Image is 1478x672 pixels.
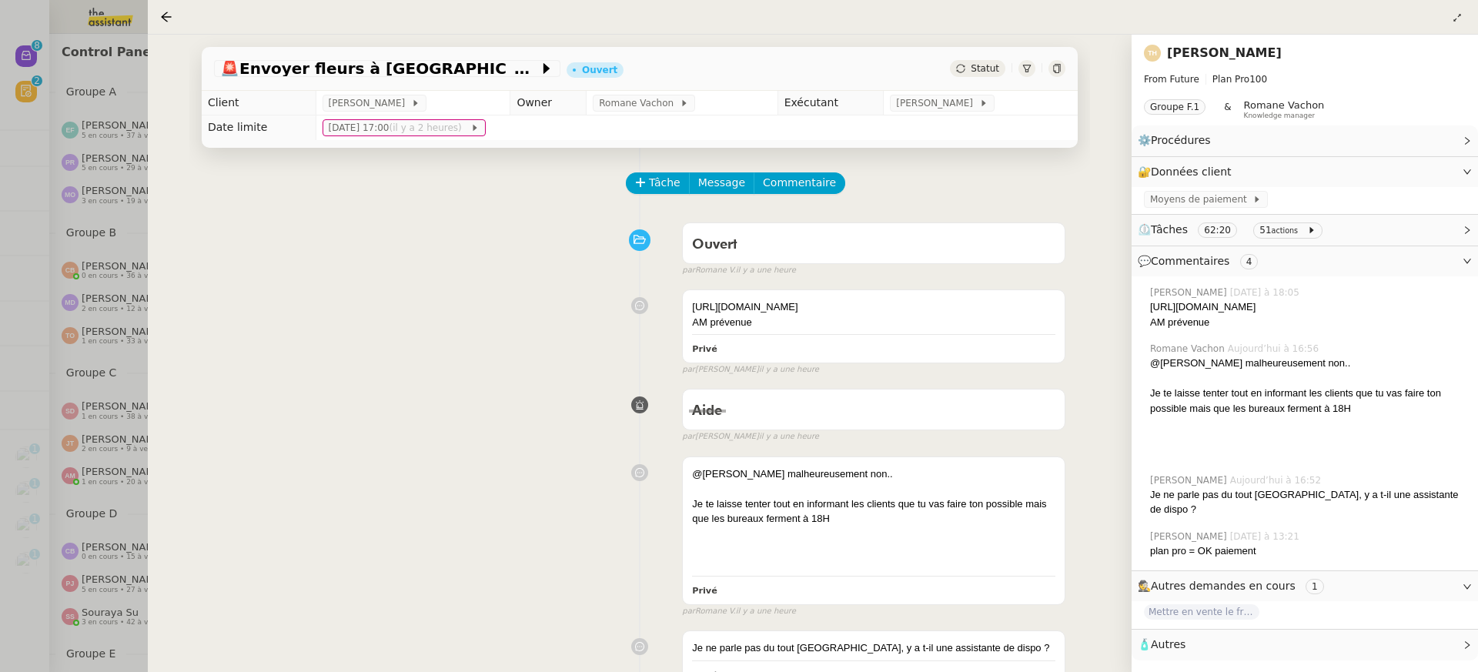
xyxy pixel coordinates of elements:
span: 🕵️ [1138,580,1330,592]
b: Privé [692,344,717,354]
td: Date limite [202,115,316,140]
span: [PERSON_NAME] [1150,473,1230,487]
small: [PERSON_NAME] [682,430,819,443]
span: par [682,264,695,277]
div: Je te laisse tenter tout en informant les clients que tu vas faire ton possible mais que les bure... [1150,386,1466,416]
span: 🧴 [1138,638,1185,650]
small: Romane V. [682,264,796,277]
div: [URL][DOMAIN_NAME] [692,299,1055,315]
td: Owner [510,91,587,115]
span: il y a une heure [736,605,796,618]
span: Données client [1151,165,1232,178]
div: @[PERSON_NAME] malheureusement non.. [1150,356,1466,371]
img: svg [1144,45,1161,62]
span: [PERSON_NAME] [1150,530,1230,543]
button: Commentaire [754,172,845,194]
span: Commentaire [763,174,836,192]
span: Procédures [1151,134,1211,146]
span: [PERSON_NAME] [896,95,978,111]
small: actions [1272,226,1299,235]
td: Exécutant [777,91,884,115]
small: [PERSON_NAME] [682,363,819,376]
div: Je te laisse tenter tout en informant les clients que tu vas faire ton possible mais que les bure... [692,496,1055,527]
td: Client [202,91,316,115]
span: Commentaires [1151,255,1229,267]
button: Message [689,172,754,194]
span: [DATE] à 18:05 [1230,286,1302,299]
div: Ouvert [582,65,617,75]
div: ⏲️Tâches 62:20 51actions [1132,215,1478,245]
span: [DATE] à 13:21 [1230,530,1302,543]
span: Romane Vachon [599,95,679,111]
div: AM prévenue [692,315,1055,330]
span: Knowledge manager [1244,112,1316,120]
span: Aujourd’hui à 16:52 [1230,473,1324,487]
nz-tag: 62:20 [1198,222,1237,238]
span: [PERSON_NAME] [1150,286,1230,299]
div: [URL][DOMAIN_NAME] [1150,299,1466,315]
div: ⚙️Procédures [1132,125,1478,155]
nz-tag: 1 [1306,579,1324,594]
span: Message [698,174,745,192]
span: par [682,363,695,376]
div: plan pro = OK paiement [1150,543,1466,559]
nz-tag: 4 [1240,254,1259,269]
span: Envoyer fleurs à [GEOGRAPHIC_DATA] [220,61,539,76]
span: (il y a 2 heures) [389,122,464,133]
nz-tag: Groupe F.1 [1144,99,1205,115]
span: & [1224,99,1231,119]
span: Aujourd’hui à 16:56 [1228,342,1322,356]
app-user-label: Knowledge manager [1244,99,1325,119]
span: [DATE] 17:00 [329,120,471,135]
span: 100 [1249,74,1267,85]
span: 💬 [1138,255,1264,267]
span: Autres demandes en cours [1151,580,1296,592]
div: AM prévenue [1150,315,1466,330]
small: Romane V. [682,605,796,618]
span: Tâches [1151,223,1188,236]
span: [PERSON_NAME] [329,95,411,111]
span: par [682,605,695,618]
span: 51 [1259,225,1271,236]
span: Ouvert [692,238,737,252]
span: Statut [971,63,999,74]
span: ⚙️ [1138,132,1218,149]
span: Romane Vachon [1150,342,1228,356]
span: Tâche [649,174,680,192]
div: @[PERSON_NAME] malheureusement non.. [692,466,1055,482]
span: par [682,430,695,443]
span: Aide [692,404,722,418]
a: [PERSON_NAME] [1167,45,1282,60]
span: 🔐 [1138,163,1238,181]
span: Romane Vachon [1244,99,1325,111]
div: 🧴Autres [1132,630,1478,660]
span: il y a une heure [759,363,819,376]
div: Je ne parle pas du tout [GEOGRAPHIC_DATA], y a t-il une assistante de dispo ? [1150,487,1466,517]
span: 🚨 [220,59,239,78]
span: From Future [1144,74,1199,85]
span: Moyens de paiement [1150,192,1252,207]
b: Privé [692,586,717,596]
button: Tâche [626,172,690,194]
div: 💬Commentaires 4 [1132,246,1478,276]
span: Mettre en vente le frigo sur Le Bon Coin [1144,604,1259,620]
div: Je ne parle pas du tout [GEOGRAPHIC_DATA], y a t-il une assistante de dispo ? [692,640,1055,656]
span: il y a une heure [736,264,796,277]
span: Plan Pro [1212,74,1249,85]
div: 🔐Données client [1132,157,1478,187]
div: 🕵️Autres demandes en cours 1 [1132,571,1478,601]
span: ⏲️ [1138,223,1329,236]
span: Autres [1151,638,1185,650]
span: il y a une heure [759,430,819,443]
